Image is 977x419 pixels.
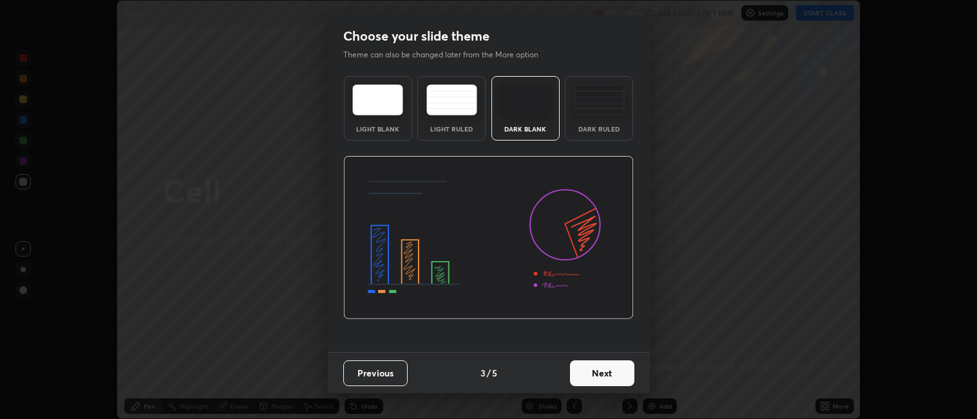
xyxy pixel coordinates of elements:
[352,126,404,132] div: Light Blank
[343,156,634,320] img: darkThemeBanner.d06ce4a2.svg
[500,126,551,132] div: Dark Blank
[480,366,486,380] h4: 3
[426,126,477,132] div: Light Ruled
[343,28,489,44] h2: Choose your slide theme
[487,366,491,380] h4: /
[500,84,551,115] img: darkTheme.f0cc69e5.svg
[343,49,552,61] p: Theme can also be changed later from the More option
[492,366,497,380] h4: 5
[574,84,625,115] img: darkRuledTheme.de295e13.svg
[352,84,403,115] img: lightTheme.e5ed3b09.svg
[570,360,634,386] button: Next
[343,360,408,386] button: Previous
[426,84,477,115] img: lightRuledTheme.5fabf969.svg
[573,126,625,132] div: Dark Ruled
